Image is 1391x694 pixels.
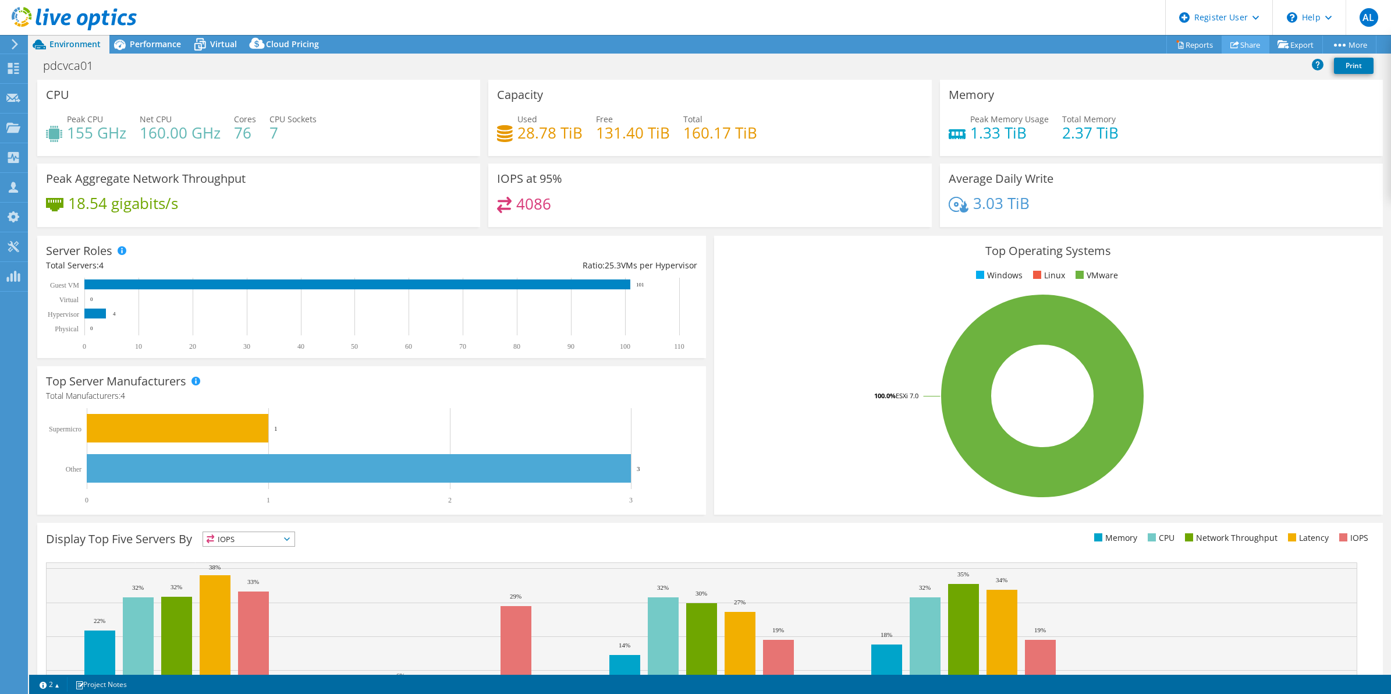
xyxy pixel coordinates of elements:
[919,584,931,591] text: 32%
[90,325,93,331] text: 0
[46,88,69,101] h3: CPU
[448,496,452,504] text: 2
[351,342,358,350] text: 50
[48,310,79,318] text: Hypervisor
[619,642,630,649] text: 14%
[90,296,93,302] text: 0
[1073,269,1118,282] li: VMware
[67,677,135,692] a: Project Notes
[1360,8,1378,27] span: AL
[140,114,172,125] span: Net CPU
[996,576,1007,583] text: 34%
[1062,126,1119,139] h4: 2.37 TiB
[1091,532,1137,544] li: Memory
[973,269,1023,282] li: Windows
[267,496,270,504] text: 1
[1166,36,1222,54] a: Reports
[371,259,697,272] div: Ratio: VMs per Hypervisor
[1182,532,1278,544] li: Network Throughput
[510,593,521,600] text: 29%
[516,197,551,210] h4: 4086
[171,583,182,590] text: 32%
[396,672,405,679] text: 6%
[405,342,412,350] text: 60
[629,496,633,504] text: 3
[1030,269,1065,282] li: Linux
[497,172,562,185] h3: IOPS at 95%
[1222,36,1269,54] a: Share
[723,245,1374,257] h3: Top Operating Systems
[46,259,371,272] div: Total Servers:
[683,126,757,139] h4: 160.17 TiB
[266,38,319,49] span: Cloud Pricing
[140,126,221,139] h4: 160.00 GHz
[67,126,126,139] h4: 155 GHz
[135,342,142,350] text: 10
[459,342,466,350] text: 70
[683,114,702,125] span: Total
[970,126,1049,139] h4: 1.33 TiB
[38,59,111,72] h1: pdcvca01
[973,197,1030,210] h4: 3.03 TiB
[130,38,181,49] span: Performance
[209,564,221,571] text: 38%
[120,390,125,401] span: 4
[636,282,644,288] text: 101
[874,391,896,400] tspan: 100.0%
[896,391,918,400] tspan: ESXi 7.0
[949,172,1053,185] h3: Average Daily Write
[55,325,79,333] text: Physical
[113,311,116,317] text: 4
[46,390,697,402] h4: Total Manufacturers:
[269,126,317,139] h4: 7
[1062,114,1116,125] span: Total Memory
[99,260,104,271] span: 4
[49,38,101,49] span: Environment
[59,296,79,304] text: Virtual
[1145,532,1174,544] li: CPU
[674,342,684,350] text: 110
[605,260,621,271] span: 25.3
[1322,36,1376,54] a: More
[970,114,1049,125] span: Peak Memory Usage
[1334,58,1374,74] a: Print
[50,281,79,289] text: Guest VM
[234,114,256,125] span: Cores
[94,617,105,624] text: 22%
[67,114,103,125] span: Peak CPU
[49,425,81,433] text: Supermicro
[46,375,186,388] h3: Top Server Manufacturers
[203,532,294,546] span: IOPS
[567,342,574,350] text: 90
[1285,532,1329,544] li: Latency
[46,172,246,185] h3: Peak Aggregate Network Throughput
[596,126,670,139] h4: 131.40 TiB
[517,114,537,125] span: Used
[1336,532,1368,544] li: IOPS
[247,578,259,585] text: 33%
[513,342,520,350] text: 80
[210,38,237,49] span: Virtual
[297,342,304,350] text: 40
[695,590,707,597] text: 30%
[1269,36,1323,54] a: Export
[189,342,196,350] text: 20
[31,677,68,692] a: 2
[1287,12,1297,23] svg: \n
[1034,626,1046,633] text: 19%
[734,599,746,606] text: 27%
[596,114,613,125] span: Free
[881,631,892,638] text: 18%
[46,245,112,257] h3: Server Roles
[949,88,994,101] h3: Memory
[269,114,317,125] span: CPU Sockets
[957,571,969,578] text: 35%
[497,88,543,101] h3: Capacity
[68,197,178,210] h4: 18.54 gigabits/s
[657,584,669,591] text: 32%
[517,126,583,139] h4: 28.78 TiB
[274,425,278,432] text: 1
[132,584,144,591] text: 32%
[637,465,640,472] text: 3
[772,626,784,633] text: 19%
